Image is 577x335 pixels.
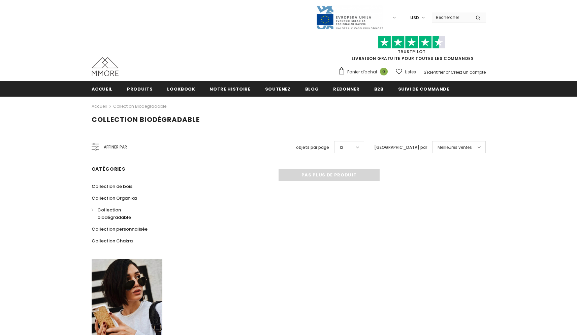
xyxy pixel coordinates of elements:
[92,86,113,92] span: Accueil
[92,180,132,192] a: Collection de bois
[92,102,107,110] a: Accueil
[305,86,319,92] span: Blog
[396,66,416,78] a: Listes
[92,195,137,201] span: Collection Organika
[374,144,427,151] label: [GEOGRAPHIC_DATA] par
[265,81,291,96] a: soutenez
[92,204,155,223] a: Collection biodégradable
[432,12,471,22] input: Search Site
[167,81,195,96] a: Lookbook
[340,144,343,151] span: 12
[305,81,319,96] a: Blog
[167,86,195,92] span: Lookbook
[398,49,426,55] a: TrustPilot
[338,39,486,61] span: LIVRAISON GRATUITE POUR TOUTES LES COMMANDES
[378,36,445,49] img: Faites confiance aux étoiles pilotes
[374,81,384,96] a: B2B
[97,207,131,221] span: Collection biodégradable
[398,86,449,92] span: Suivi de commande
[127,81,153,96] a: Produits
[92,192,137,204] a: Collection Organika
[316,14,383,20] a: Javni Razpis
[405,69,416,75] span: Listes
[92,238,133,244] span: Collection Chakra
[265,86,291,92] span: soutenez
[374,86,384,92] span: B2B
[92,235,133,247] a: Collection Chakra
[398,81,449,96] a: Suivi de commande
[92,166,125,172] span: Catégories
[333,86,359,92] span: Redonner
[210,86,250,92] span: Notre histoire
[296,144,329,151] label: objets par page
[210,81,250,96] a: Notre histoire
[347,69,377,75] span: Panier d'achat
[92,183,132,190] span: Collection de bois
[92,57,119,76] img: Cas MMORE
[113,103,166,109] a: Collection biodégradable
[438,144,472,151] span: Meilleures ventes
[424,69,445,75] a: S'identifier
[446,69,450,75] span: or
[333,81,359,96] a: Redonner
[338,67,391,77] a: Panier d'achat 0
[92,226,148,232] span: Collection personnalisée
[380,68,388,75] span: 0
[104,143,127,151] span: Affiner par
[410,14,419,21] span: USD
[92,81,113,96] a: Accueil
[451,69,486,75] a: Créez un compte
[92,115,200,124] span: Collection biodégradable
[127,86,153,92] span: Produits
[316,5,383,30] img: Javni Razpis
[92,223,148,235] a: Collection personnalisée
